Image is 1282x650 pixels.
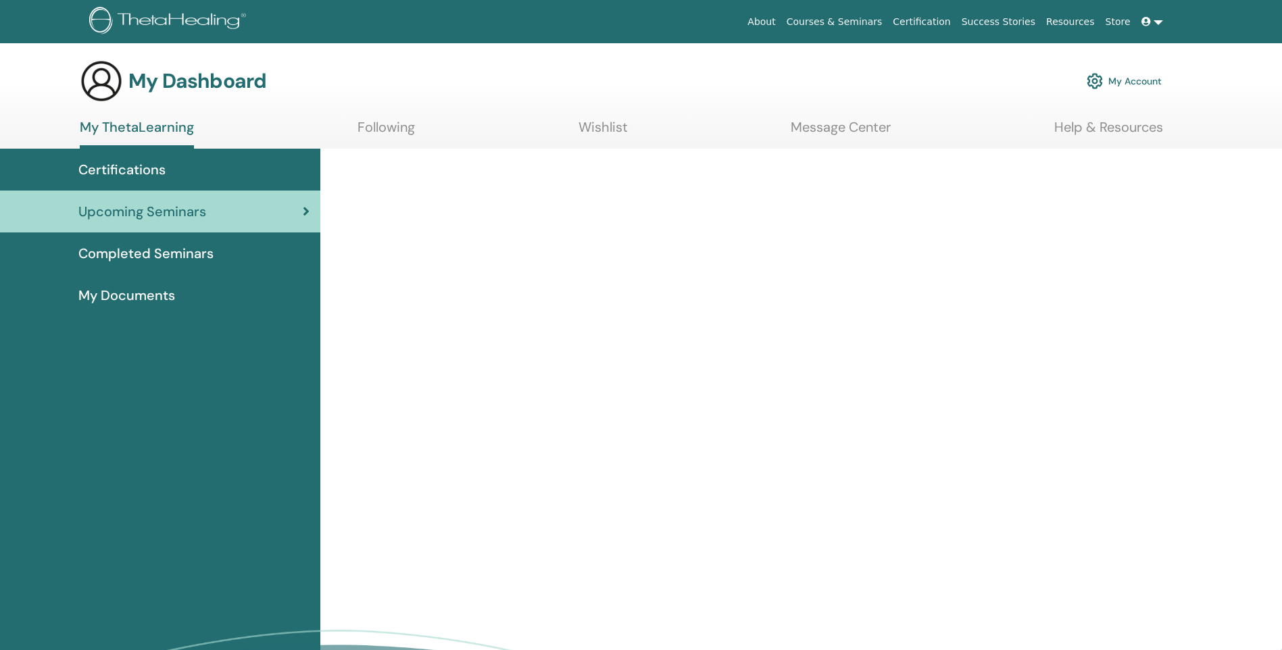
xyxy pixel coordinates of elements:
h3: My Dashboard [128,69,266,93]
a: Courses & Seminars [781,9,888,34]
a: My Account [1087,66,1162,96]
a: Resources [1041,9,1100,34]
a: About [742,9,781,34]
img: generic-user-icon.jpg [80,59,123,103]
span: Completed Seminars [78,243,214,264]
img: cog.svg [1087,70,1103,93]
a: Success Stories [956,9,1041,34]
a: Message Center [791,119,891,145]
a: Help & Resources [1054,119,1163,145]
a: Wishlist [578,119,628,145]
a: Certification [887,9,956,34]
a: Following [358,119,415,145]
a: Store [1100,9,1136,34]
span: Certifications [78,159,166,180]
span: Upcoming Seminars [78,201,206,222]
a: My ThetaLearning [80,119,194,149]
img: logo.png [89,7,251,37]
span: My Documents [78,285,175,305]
